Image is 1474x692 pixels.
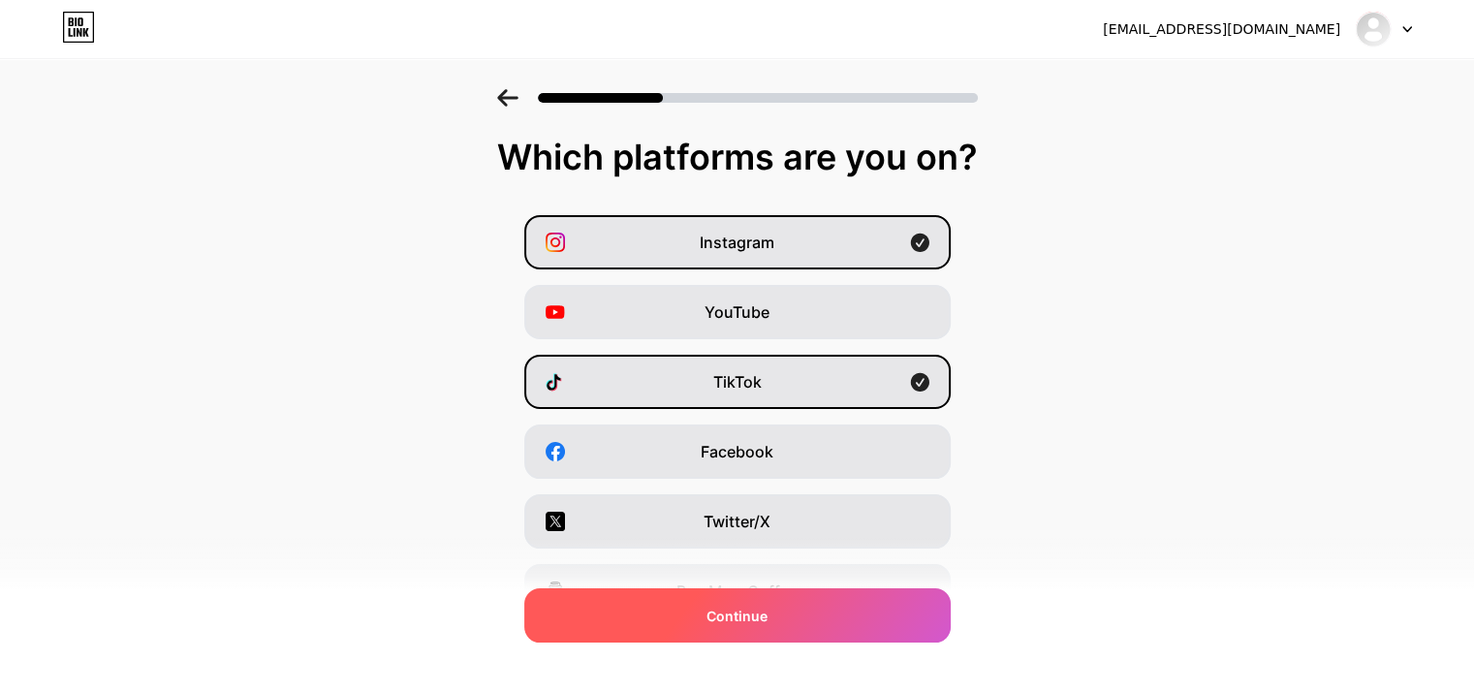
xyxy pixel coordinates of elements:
span: Buy Me a Coffee [676,580,798,603]
span: Instagram [700,231,774,254]
span: Continue [706,606,768,626]
span: YouTube [705,300,769,324]
div: [EMAIL_ADDRESS][DOMAIN_NAME] [1103,19,1340,40]
img: memoarframes [1355,11,1392,47]
div: Which platforms are you on? [19,138,1455,176]
span: Facebook [701,440,773,463]
span: TikTok [713,370,762,393]
span: Snapchat [702,649,772,673]
span: Twitter/X [704,510,770,533]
